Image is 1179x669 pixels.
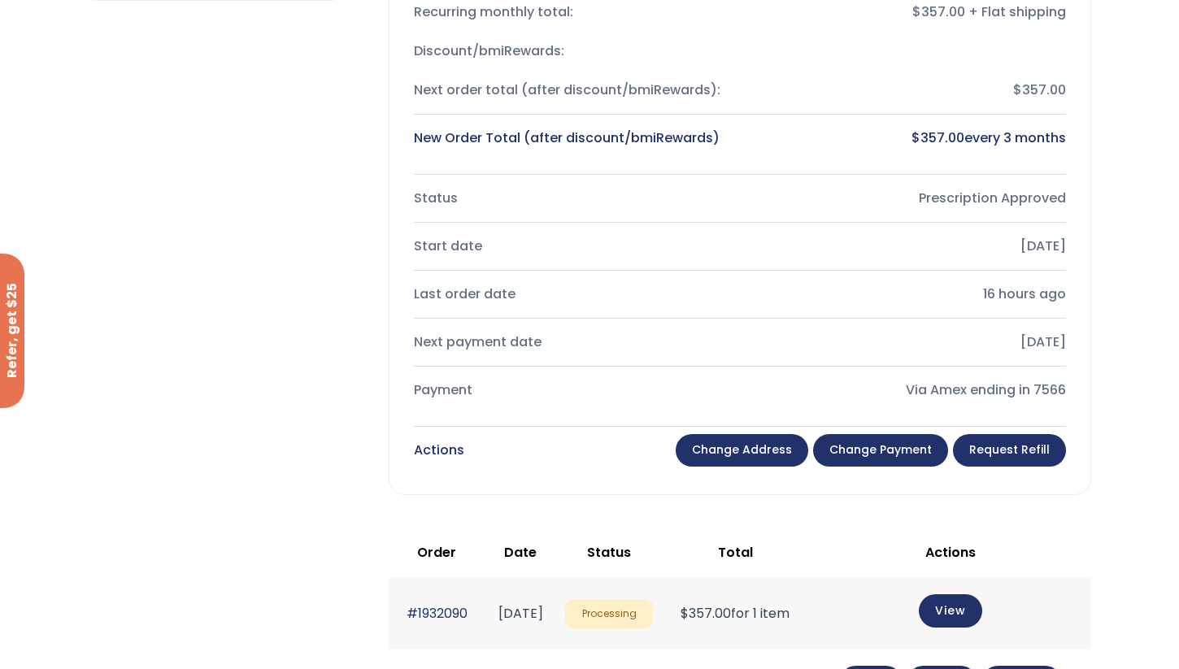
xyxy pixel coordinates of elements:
[504,543,537,562] span: Date
[753,235,1066,258] div: [DATE]
[414,331,727,354] div: Next payment date
[676,434,808,467] a: Change address
[681,604,689,623] span: $
[414,1,727,24] div: Recurring monthly total:
[753,283,1066,306] div: 16 hours ago
[753,127,1066,150] div: every 3 months
[414,235,727,258] div: Start date
[681,604,731,623] span: 357.00
[953,434,1066,467] a: Request Refill
[753,379,1066,402] div: Via Amex ending in 7566
[407,604,468,623] a: #1932090
[911,128,964,147] bdi: 357.00
[925,543,976,562] span: Actions
[414,187,727,210] div: Status
[753,79,1066,102] div: $357.00
[718,543,753,562] span: Total
[919,594,982,628] a: View
[414,283,727,306] div: Last order date
[414,79,727,102] div: Next order total (after discount/bmiRewards):
[417,543,456,562] span: Order
[414,439,464,462] div: Actions
[911,128,920,147] span: $
[414,379,727,402] div: Payment
[753,331,1066,354] div: [DATE]
[587,543,631,562] span: Status
[414,127,727,150] div: New Order Total (after discount/bmiRewards)
[753,1,1066,24] div: $357.00 + Flat shipping
[498,604,543,623] time: [DATE]
[753,187,1066,210] div: Prescription Approved
[661,578,809,649] td: for 1 item
[414,40,727,63] div: Discount/bmiRewards:
[565,599,654,629] span: Processing
[813,434,948,467] a: Change payment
